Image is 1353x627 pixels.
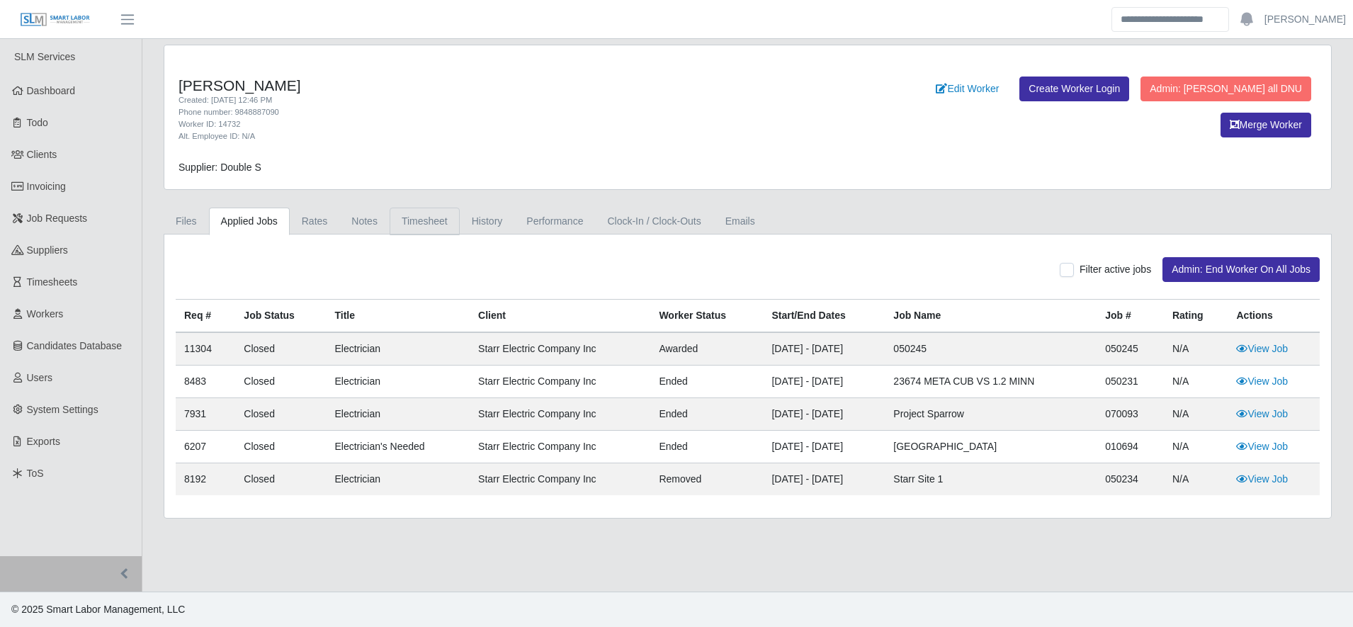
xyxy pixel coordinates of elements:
span: Invoicing [27,181,66,192]
td: awarded [650,332,763,366]
a: View Job [1236,441,1288,452]
td: Electrician [326,398,470,431]
td: Starr Electric Company Inc [470,366,650,398]
td: ended [650,366,763,398]
span: Todo [27,117,48,128]
span: Suppliers [27,244,68,256]
th: Start/End Dates [763,300,885,333]
td: Closed [235,366,326,398]
a: History [460,208,515,235]
td: 8192 [176,463,235,496]
td: Starr Electric Company Inc [470,463,650,496]
td: Project Sparrow [885,398,1097,431]
td: 010694 [1097,431,1164,463]
th: Worker Status [650,300,763,333]
div: Alt. Employee ID: N/A [179,130,834,142]
td: Starr Electric Company Inc [470,332,650,366]
td: [DATE] - [DATE] [763,431,885,463]
td: 050234 [1097,463,1164,496]
td: 8483 [176,366,235,398]
div: Created: [DATE] 12:46 PM [179,94,834,106]
span: Candidates Database [27,340,123,351]
td: 11304 [176,332,235,366]
td: Starr Electric Company Inc [470,398,650,431]
input: Search [1111,7,1229,32]
td: Closed [235,463,326,496]
td: N/A [1164,463,1228,496]
span: Job Requests [27,213,88,224]
td: N/A [1164,332,1228,366]
a: Performance [514,208,595,235]
a: Emails [713,208,767,235]
button: Merge Worker [1221,113,1311,137]
span: SLM Services [14,51,75,62]
td: Starr Site 1 [885,463,1097,496]
td: Closed [235,431,326,463]
a: Applied Jobs [209,208,290,235]
span: ToS [27,468,44,479]
a: Rates [290,208,340,235]
a: View Job [1236,408,1288,419]
span: Exports [27,436,60,447]
td: Electrician [326,366,470,398]
a: Clock-In / Clock-Outs [595,208,713,235]
span: Supplier: Double S [179,162,261,173]
td: ended [650,431,763,463]
span: © 2025 Smart Labor Management, LLC [11,604,185,615]
td: Electrician's needed [326,431,470,463]
td: 070093 [1097,398,1164,431]
span: System Settings [27,404,98,415]
td: [DATE] - [DATE] [763,332,885,366]
h4: [PERSON_NAME] [179,77,834,94]
td: N/A [1164,431,1228,463]
a: Edit Worker [927,77,1008,101]
td: Closed [235,332,326,366]
button: Admin: End Worker On All Jobs [1162,257,1320,282]
th: Job # [1097,300,1164,333]
a: Timesheet [390,208,460,235]
th: Actions [1228,300,1320,333]
span: Users [27,372,53,383]
a: View Job [1236,343,1288,354]
button: Admin: [PERSON_NAME] all DNU [1140,77,1311,101]
th: Job Status [235,300,326,333]
td: [GEOGRAPHIC_DATA] [885,431,1097,463]
th: Req # [176,300,235,333]
span: Timesheets [27,276,78,288]
a: Create Worker Login [1019,77,1129,101]
th: Job Name [885,300,1097,333]
td: N/A [1164,366,1228,398]
td: Electrician [326,332,470,366]
div: Phone number: 9848887090 [179,106,834,118]
a: View Job [1236,375,1288,387]
a: Notes [339,208,390,235]
a: View Job [1236,473,1288,485]
span: Filter active jobs [1080,264,1151,275]
a: Files [164,208,209,235]
td: N/A [1164,398,1228,431]
th: Rating [1164,300,1228,333]
th: Client [470,300,650,333]
span: Dashboard [27,85,76,96]
td: 7931 [176,398,235,431]
span: Workers [27,308,64,320]
td: Electrician [326,463,470,496]
td: [DATE] - [DATE] [763,398,885,431]
div: Worker ID: 14732 [179,118,834,130]
td: 050245 [885,332,1097,366]
td: Closed [235,398,326,431]
td: Starr Electric Company Inc [470,431,650,463]
td: 050231 [1097,366,1164,398]
img: SLM Logo [20,12,91,28]
td: 050245 [1097,332,1164,366]
th: Title [326,300,470,333]
td: [DATE] - [DATE] [763,463,885,496]
td: 23674 META CUB VS 1.2 MINN [885,366,1097,398]
a: [PERSON_NAME] [1264,12,1346,27]
span: Clients [27,149,57,160]
td: [DATE] - [DATE] [763,366,885,398]
td: removed [650,463,763,496]
td: 6207 [176,431,235,463]
td: ended [650,398,763,431]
